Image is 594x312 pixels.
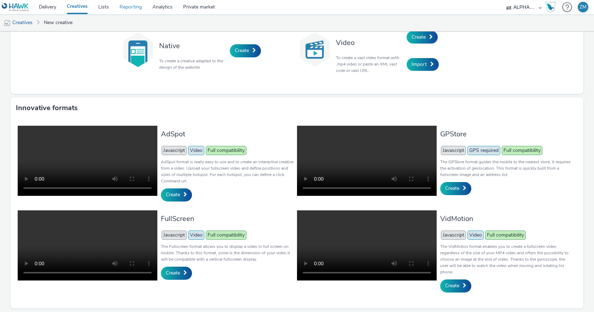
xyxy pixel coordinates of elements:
[336,55,403,74] p: To create a vast video format with .mp4 video or paste an XML vast code or vast URL.
[206,231,246,240] span: Full compatibility
[485,231,526,240] span: Full compatibility
[297,32,332,67] img: video.svg
[580,2,587,12] div: ZM
[2,3,29,12] img: undefined Logo
[440,214,573,223] h3: VidMotion
[166,270,180,276] span: Create
[407,31,438,44] a: Create
[188,231,204,240] span: Video
[161,267,192,279] a: Create
[440,182,471,195] a: Create
[159,58,226,70] p: To create a creative adapted to the design of the website.
[545,1,559,13] a: Hawk Academy
[545,1,556,13] img: Hawk Academy
[161,243,293,262] p: The Fullscreen format allows you to display a video in full screen on mobile. Thanks to this form...
[440,129,573,139] h3: GPStore
[407,58,439,71] a: Import
[441,146,466,155] span: Javascript
[162,231,187,240] span: Javascript
[162,146,187,155] span: Javascript
[440,243,573,275] p: The VidMotion format enables you to create a fullscreen video regardless of the size of your MP4 ...
[161,214,293,223] h3: FullScreen
[230,44,261,57] a: Create
[502,146,542,155] span: Full compatibility
[161,188,192,201] a: Create
[16,103,78,113] h3: Innovative formats
[188,146,204,155] span: Video
[445,282,459,289] span: Create
[412,61,427,68] span: Import
[467,146,500,155] span: GPS required
[336,38,403,47] h3: Video
[412,34,426,40] span: Create
[467,231,484,240] span: Video
[161,129,293,139] h3: AdSpot
[40,14,76,31] a: New creative
[159,41,226,51] h3: Native
[120,32,156,67] img: native.svg
[161,159,293,184] p: AdSpot format is really easy to use and to create an interactive creative from a video. Upload yo...
[166,191,180,198] span: Create
[441,231,466,240] span: Javascript
[440,159,573,178] p: The GPStore format guides the mobile to the nearest store, it requires the activation of geolocat...
[4,19,11,27] img: mobile
[235,47,249,54] span: Create
[440,279,471,292] a: Create
[206,146,246,155] span: Full compatibility
[445,185,459,192] span: Create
